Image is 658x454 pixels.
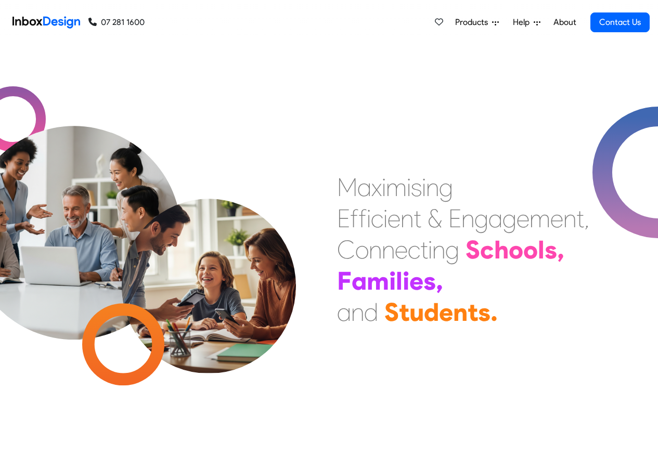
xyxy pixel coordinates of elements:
div: i [383,203,388,234]
div: C [337,234,355,265]
div: n [369,234,382,265]
div: i [422,172,426,203]
a: Products [451,12,503,33]
div: E [448,203,461,234]
div: , [584,203,589,234]
div: e [409,265,423,296]
div: i [367,203,371,234]
div: c [480,234,494,265]
div: c [408,234,420,265]
div: n [426,172,439,203]
div: o [355,234,369,265]
div: i [403,265,409,296]
div: s [545,234,557,265]
div: n [432,234,445,265]
div: , [557,234,564,265]
div: i [428,234,432,265]
div: x [371,172,382,203]
div: f [358,203,367,234]
div: t [399,296,409,328]
div: i [407,172,411,203]
a: Help [509,12,545,33]
div: s [423,265,436,296]
a: Contact Us [590,12,650,32]
div: n [382,234,395,265]
div: g [502,203,517,234]
img: parents_with_child.png [100,155,318,373]
div: e [395,234,408,265]
div: & [428,203,442,234]
div: m [530,203,550,234]
span: Products [455,16,492,29]
div: t [576,203,584,234]
div: d [364,296,378,328]
div: o [523,234,538,265]
div: t [420,234,428,265]
div: e [439,296,453,328]
div: a [357,172,371,203]
span: Help [513,16,534,29]
div: n [351,296,364,328]
div: o [509,234,523,265]
div: n [563,203,576,234]
div: E [337,203,350,234]
div: S [466,234,480,265]
div: M [337,172,357,203]
div: e [388,203,401,234]
div: a [352,265,367,296]
div: e [517,203,530,234]
div: t [414,203,421,234]
div: f [350,203,358,234]
div: u [409,296,424,328]
div: i [389,265,396,296]
div: s [478,296,491,328]
div: n [401,203,414,234]
div: i [382,172,386,203]
div: h [494,234,509,265]
div: s [411,172,422,203]
div: e [550,203,563,234]
div: a [488,203,502,234]
div: , [436,265,443,296]
a: About [550,12,579,33]
div: l [538,234,545,265]
div: a [337,296,351,328]
div: c [371,203,383,234]
div: m [367,265,389,296]
div: m [386,172,407,203]
div: Maximising Efficient & Engagement, Connecting Schools, Families, and Students. [337,172,589,328]
div: g [439,172,453,203]
div: S [384,296,399,328]
div: g [445,234,459,265]
div: d [424,296,439,328]
div: F [337,265,352,296]
div: l [396,265,403,296]
div: g [474,203,488,234]
div: . [491,296,498,328]
div: t [468,296,478,328]
a: 07 281 1600 [88,16,145,29]
div: n [453,296,468,328]
div: n [461,203,474,234]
